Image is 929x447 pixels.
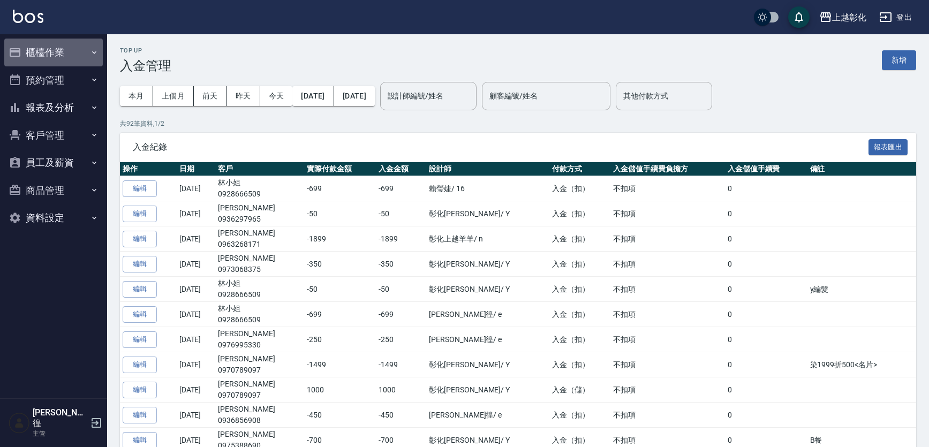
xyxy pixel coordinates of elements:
[123,331,157,348] button: 編輯
[610,162,725,176] th: 入金儲值手續費負擔方
[304,277,376,302] td: -50
[376,252,426,277] td: -350
[882,50,916,70] button: 新增
[725,403,807,428] td: 0
[304,352,376,377] td: -1499
[807,277,916,302] td: y編髮
[123,357,157,373] button: 編輯
[177,377,215,403] td: [DATE]
[177,162,215,176] th: 日期
[177,252,215,277] td: [DATE]
[215,162,304,176] th: 客戶
[177,302,215,327] td: [DATE]
[123,306,157,323] button: 編輯
[549,377,610,403] td: 入金（儲）
[13,10,43,23] img: Logo
[807,352,916,377] td: 染1999折500<名片>
[334,86,375,106] button: [DATE]
[215,377,304,403] td: [PERSON_NAME]
[120,58,171,73] h3: 入金管理
[376,403,426,428] td: -450
[610,327,725,352] td: 不扣項
[123,281,157,298] button: 編輯
[215,226,304,252] td: [PERSON_NAME]
[123,180,157,197] button: 編輯
[725,277,807,302] td: 0
[218,239,301,250] p: 0963268171
[33,407,87,429] h5: [PERSON_NAME]徨
[120,86,153,106] button: 本月
[807,162,916,176] th: 備註
[133,142,868,153] span: 入金紀錄
[376,302,426,327] td: -699
[610,176,725,201] td: 不扣項
[304,327,376,352] td: -250
[33,429,87,438] p: 主管
[4,204,103,232] button: 資料設定
[725,252,807,277] td: 0
[177,201,215,226] td: [DATE]
[426,226,549,252] td: 彰化上越羊羊 / n
[549,201,610,226] td: 入金（扣）
[610,226,725,252] td: 不扣項
[426,201,549,226] td: 彰化[PERSON_NAME] / Y
[9,412,30,434] img: Person
[4,66,103,94] button: 預約管理
[304,162,376,176] th: 實際付款金額
[549,252,610,277] td: 入金（扣）
[123,206,157,222] button: 編輯
[218,188,301,200] p: 0928666509
[218,314,301,325] p: 0928666509
[549,162,610,176] th: 付款方式
[194,86,227,106] button: 前天
[123,382,157,398] button: 編輯
[549,176,610,201] td: 入金（扣）
[215,403,304,428] td: [PERSON_NAME]
[426,176,549,201] td: 賴瑩婕 / 16
[426,403,549,428] td: [PERSON_NAME]徨 / e
[376,377,426,403] td: 1000
[725,327,807,352] td: 0
[610,252,725,277] td: 不扣項
[304,226,376,252] td: -1899
[218,365,301,376] p: 0970789097
[426,162,549,176] th: 設計師
[815,6,871,28] button: 上越彰化
[260,86,293,106] button: 今天
[4,177,103,204] button: 商品管理
[304,252,376,277] td: -350
[376,226,426,252] td: -1899
[376,176,426,201] td: -699
[304,201,376,226] td: -50
[304,302,376,327] td: -699
[725,352,807,377] td: 0
[120,119,916,128] p: 共 92 筆資料, 1 / 2
[215,302,304,327] td: 林小姐
[215,277,304,302] td: 林小姐
[304,176,376,201] td: -699
[549,277,610,302] td: 入金（扣）
[725,201,807,226] td: 0
[4,149,103,177] button: 員工及薪資
[376,352,426,377] td: -1499
[610,352,725,377] td: 不扣項
[868,141,908,151] a: 報表匯出
[215,176,304,201] td: 林小姐
[610,403,725,428] td: 不扣項
[725,302,807,327] td: 0
[227,86,260,106] button: 昨天
[549,403,610,428] td: 入金（扣）
[426,327,549,352] td: [PERSON_NAME]徨 / e
[725,377,807,403] td: 0
[218,264,301,275] p: 0973068375
[376,162,426,176] th: 入金金額
[218,289,301,300] p: 0928666509
[725,176,807,201] td: 0
[610,201,725,226] td: 不扣項
[549,302,610,327] td: 入金（扣）
[218,214,301,225] p: 0936297965
[218,415,301,426] p: 0936856908
[153,86,194,106] button: 上個月
[123,231,157,247] button: 編輯
[215,201,304,226] td: [PERSON_NAME]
